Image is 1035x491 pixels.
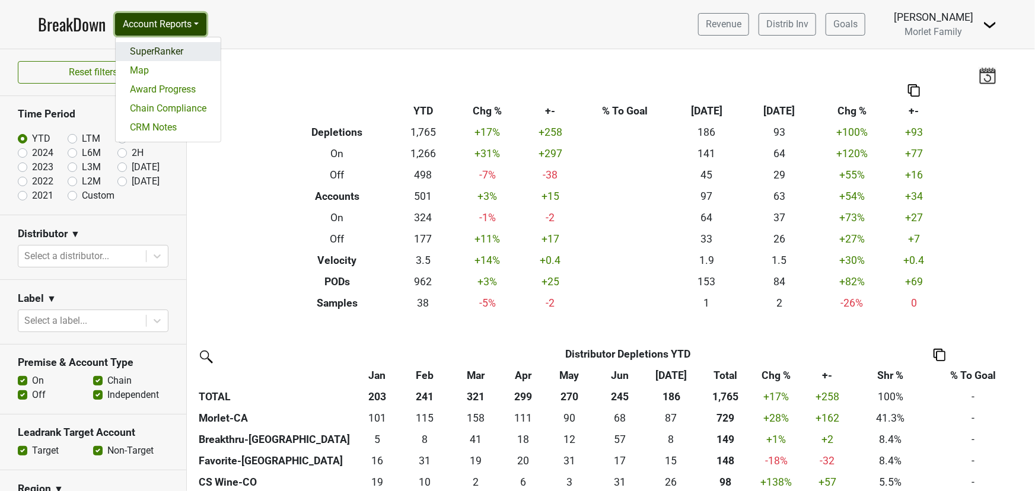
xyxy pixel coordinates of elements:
[282,271,393,292] th: PODs
[983,18,997,32] img: Dropdown Menu
[888,228,940,250] td: +7
[826,13,865,36] a: Goals
[196,365,355,386] th: &nbsp;: activate to sort column ascending
[579,100,670,122] th: % To Goal
[502,450,544,471] td: 19.582
[504,453,542,468] div: 20
[196,386,355,407] th: TOTAL
[670,164,743,186] td: 45
[393,122,454,143] td: 1,765
[453,410,499,426] div: 158
[38,12,106,37] a: BreakDown
[700,410,751,426] div: 729
[454,186,522,207] td: +3 %
[82,160,101,174] label: L3M
[816,391,839,403] span: +258
[816,228,888,250] td: +27 %
[816,122,888,143] td: +100 %
[816,207,888,228] td: +73 %
[743,292,816,314] td: 2
[116,118,221,137] a: CRM Notes
[454,207,522,228] td: -1 %
[32,374,44,388] label: On
[754,365,798,386] th: Chg %: activate to sort column ascending
[646,450,697,471] td: 14.667
[924,365,1023,386] th: % To Goal: activate to sort column ascending
[521,122,579,143] td: +258
[670,250,743,271] td: 1.9
[282,143,393,164] th: On
[399,407,450,429] td: 114.5
[393,207,454,228] td: 324
[521,228,579,250] td: +17
[547,432,592,447] div: 12
[547,410,592,426] div: 90
[132,146,144,160] label: 2H
[934,349,945,361] img: Copy to clipboard
[697,429,754,450] th: 149.089
[816,271,888,292] td: +82 %
[544,429,594,450] td: 12
[393,100,454,122] th: YTD
[393,143,454,164] td: 1,266
[399,365,450,386] th: Feb: activate to sort column ascending
[132,160,160,174] label: [DATE]
[115,13,206,36] button: Account Reports
[454,228,522,250] td: +11 %
[521,100,579,122] th: +-
[743,207,816,228] td: 37
[856,365,924,386] th: Shr %: activate to sort column ascending
[47,292,56,306] span: ▼
[454,292,522,314] td: -5 %
[888,100,940,122] th: +-
[502,429,544,450] td: 18.167
[116,80,221,99] a: Award Progress
[670,207,743,228] td: 64
[521,207,579,228] td: -2
[594,429,645,450] td: 57.255
[700,432,751,447] div: 149
[282,250,393,271] th: Velocity
[402,432,448,447] div: 8
[816,292,888,314] td: -26 %
[894,9,973,25] div: [PERSON_NAME]
[355,429,400,450] td: 4.666
[454,271,522,292] td: +3 %
[18,108,168,120] h3: Time Period
[670,186,743,207] td: 97
[132,174,160,189] label: [DATE]
[521,164,579,186] td: -38
[888,271,940,292] td: +69
[646,407,697,429] td: 87
[700,474,751,490] div: 98
[18,356,168,369] h3: Premise & Account Type
[597,410,643,426] div: 68
[856,429,924,450] td: 8.4%
[521,271,579,292] td: +25
[816,164,888,186] td: +55 %
[393,271,454,292] td: 962
[648,453,694,468] div: 15
[754,429,798,450] td: +1 %
[393,250,454,271] td: 3.5
[697,450,754,471] th: 147.996
[18,292,44,305] h3: Label
[700,453,751,468] div: 148
[888,207,940,228] td: +27
[670,143,743,164] td: 141
[597,453,643,468] div: 17
[393,292,454,314] td: 38
[402,453,448,468] div: 31
[743,122,816,143] td: 93
[450,450,501,471] td: 19.333
[801,410,854,426] div: +162
[648,410,694,426] div: 87
[856,386,924,407] td: 100%
[801,453,854,468] div: -32
[358,474,396,490] div: 19
[504,410,542,426] div: 111
[670,100,743,122] th: [DATE]
[454,122,522,143] td: +17 %
[32,132,50,146] label: YTD
[856,450,924,471] td: 8.4%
